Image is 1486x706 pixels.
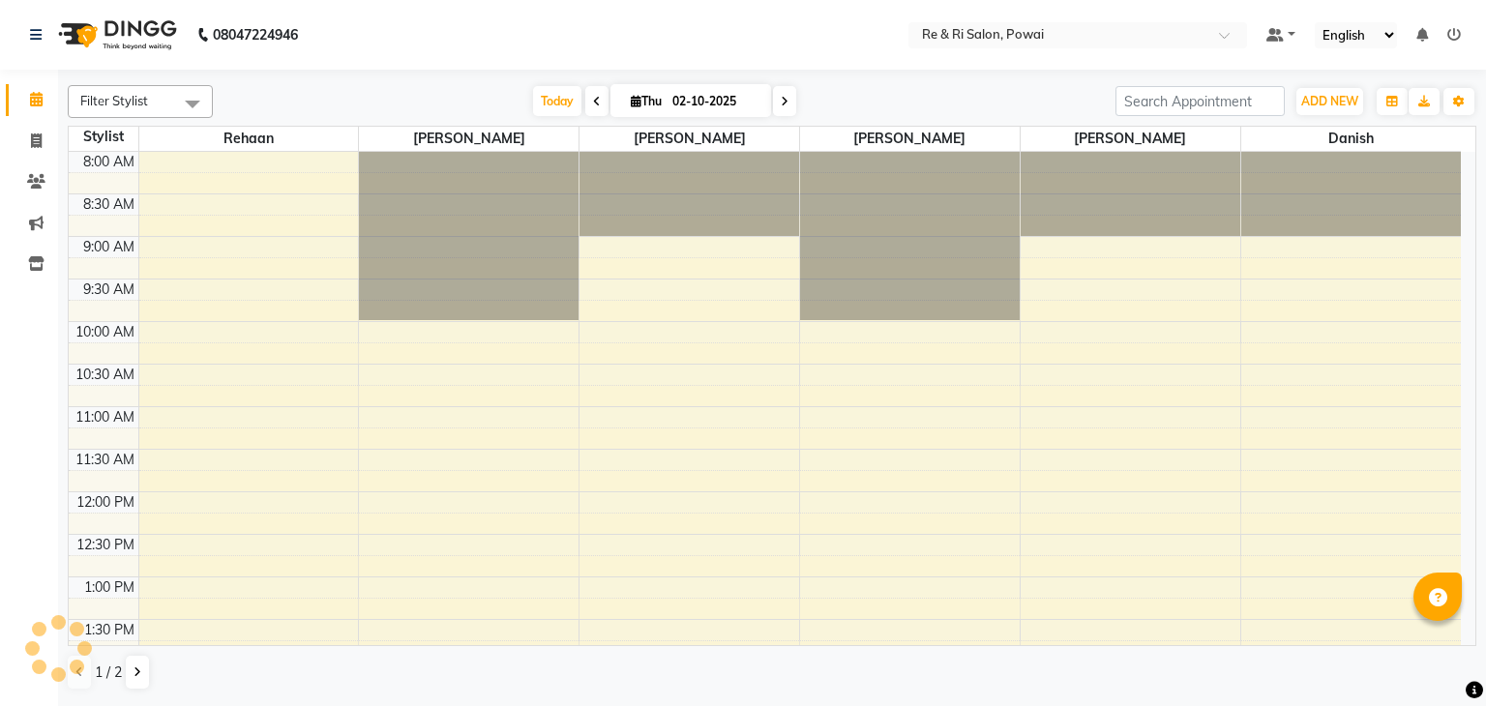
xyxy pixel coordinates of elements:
span: [PERSON_NAME] [359,127,579,151]
div: 9:00 AM [79,237,138,257]
span: [PERSON_NAME] [800,127,1020,151]
div: Stylist [69,127,138,147]
div: 8:00 AM [79,152,138,172]
span: [PERSON_NAME] [1021,127,1240,151]
img: logo [49,8,182,62]
div: 10:00 AM [72,322,138,342]
div: 11:00 AM [72,407,138,427]
div: 9:30 AM [79,279,138,300]
b: 08047224946 [213,8,298,62]
input: Search Appointment [1115,86,1285,116]
div: 10:30 AM [72,365,138,385]
span: 1 / 2 [95,662,122,683]
div: 12:30 PM [73,535,138,555]
div: 1:30 PM [80,620,138,640]
div: 12:00 PM [73,492,138,513]
span: Thu [626,94,667,108]
button: ADD NEW [1296,88,1363,115]
span: Filter Stylist [80,93,148,108]
div: 1:00 PM [80,577,138,598]
div: 11:30 AM [72,450,138,470]
span: ADD NEW [1301,94,1358,108]
span: Rehaan [139,127,359,151]
input: 2025-10-02 [667,87,763,116]
span: Today [533,86,581,116]
span: [PERSON_NAME] [580,127,799,151]
div: 8:30 AM [79,194,138,215]
span: Danish [1241,127,1461,151]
